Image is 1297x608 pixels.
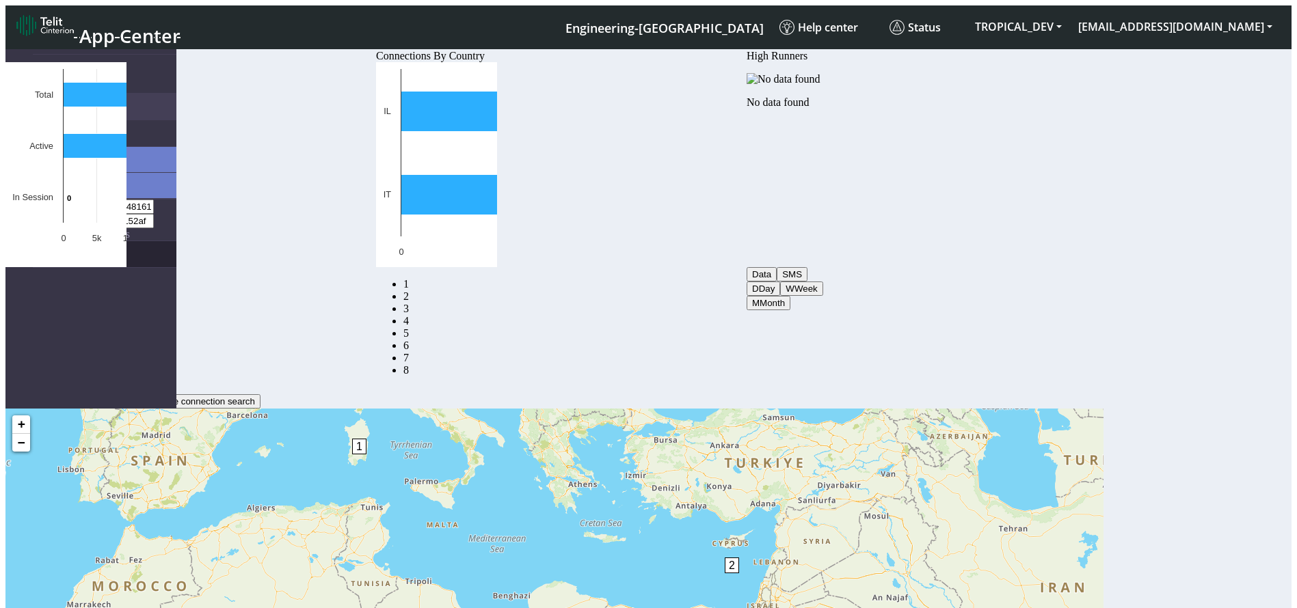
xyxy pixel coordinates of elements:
[1070,14,1281,39] button: [EMAIL_ADDRESS][DOMAIN_NAME]
[403,303,409,314] a: Usage per Country
[759,284,775,294] span: Day
[565,14,763,40] a: Your current platform instance
[376,50,497,62] div: Connections By Country
[403,278,409,290] a: Connections By Country
[403,364,409,376] a: Not Connected for 30 days
[403,315,409,327] a: Connections By Carrier
[12,434,30,452] a: Zoom out
[760,298,785,308] span: Month
[780,281,823,296] button: WWeek
[747,296,790,310] button: MMonth
[16,14,74,36] img: logo-telit-cinterion-gw-new.png
[747,267,777,281] button: Data
[157,394,260,409] button: Use connection search
[725,557,739,573] span: 2
[747,281,780,296] button: DDay
[747,96,866,109] p: No data found
[403,290,409,302] a: Carrier
[967,14,1070,39] button: TROPICAL_DEV
[403,352,409,363] a: Zero Session
[16,11,178,44] a: App Center
[352,439,366,480] div: 1
[29,141,53,151] text: Active
[884,14,967,40] a: Status
[376,278,497,376] nav: Summary paging
[890,20,905,35] img: status.svg
[92,233,102,243] text: 5k
[747,50,866,62] div: High Runners
[777,267,807,281] button: SMS
[786,284,794,294] span: W
[384,189,392,199] text: IT
[399,247,403,257] text: 0
[352,439,366,454] span: 1
[33,55,176,93] a: Connectivity Management
[35,89,53,100] text: Total
[5,394,1104,409] div: LOCATION OF CONNECTIONS
[12,192,53,202] text: In Session
[752,284,759,294] span: D
[747,73,820,85] img: No data found
[79,23,180,49] span: App Center
[403,327,409,339] a: Usage by Carrier
[67,194,71,202] text: 0
[61,233,66,243] text: 0
[779,20,858,35] span: Help center
[384,106,391,116] text: IL
[752,298,760,308] span: M
[12,415,30,434] a: Zoom in
[774,14,884,40] a: Help center
[123,233,137,243] text: 10k
[779,20,794,35] img: knowledge.svg
[403,340,409,351] a: 14 Days Trend
[890,20,941,35] span: Status
[565,20,764,36] span: Engineering-[GEOGRAPHIC_DATA]
[794,284,818,294] span: Week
